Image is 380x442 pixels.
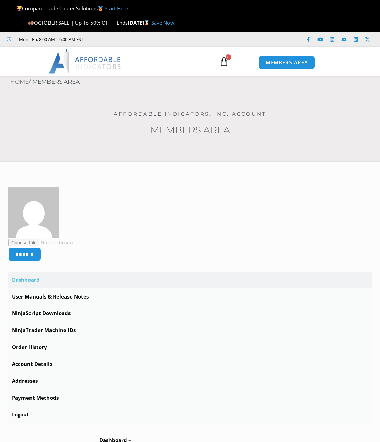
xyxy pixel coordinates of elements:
[10,76,380,87] nav: Breadcrumb
[8,339,372,355] a: Order History
[49,49,122,73] img: LogoAI | Affordable Indicators – NinjaTrader
[10,78,29,85] a: Home
[144,20,149,25] img: ⌛
[17,6,22,11] img: 🏆
[8,272,372,423] nav: Account pages
[226,54,231,60] span: 0
[16,5,128,12] span: Compare Trade Copier Solutions
[8,390,372,406] a: Payment Methods
[105,5,128,12] a: Start Here
[8,322,372,338] a: NinjaTrader Machine IDs
[17,35,83,43] span: Mon - Fri: 8:00 AM – 6:00 PM EST
[114,111,266,117] a: Affordable Indicators, Inc. Account
[8,356,372,372] a: Account Details
[8,289,372,305] a: User Manuals & Release Notes
[28,19,128,26] span: OCTOBER SALE | Up To 50% OFF | Ends
[209,52,239,71] a: 0
[8,305,372,322] a: NinjaScript Downloads
[8,187,59,238] img: e7b3d04d676730b99ab63b36e80a903960584c2bf3f76b4b40c3644d97b11015
[8,406,372,423] a: Logout
[87,36,188,43] iframe: Customer reviews powered by Trustpilot
[28,20,34,25] img: 🍂
[8,373,372,389] a: Addresses
[150,124,230,136] a: Members Area
[8,272,372,288] a: Dashboard
[151,19,174,26] a: Save Now
[128,19,151,26] strong: [DATE]
[266,60,308,65] span: MEMBERS AREA
[259,56,315,69] a: MEMBERS AREA
[98,6,103,11] img: 🥇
